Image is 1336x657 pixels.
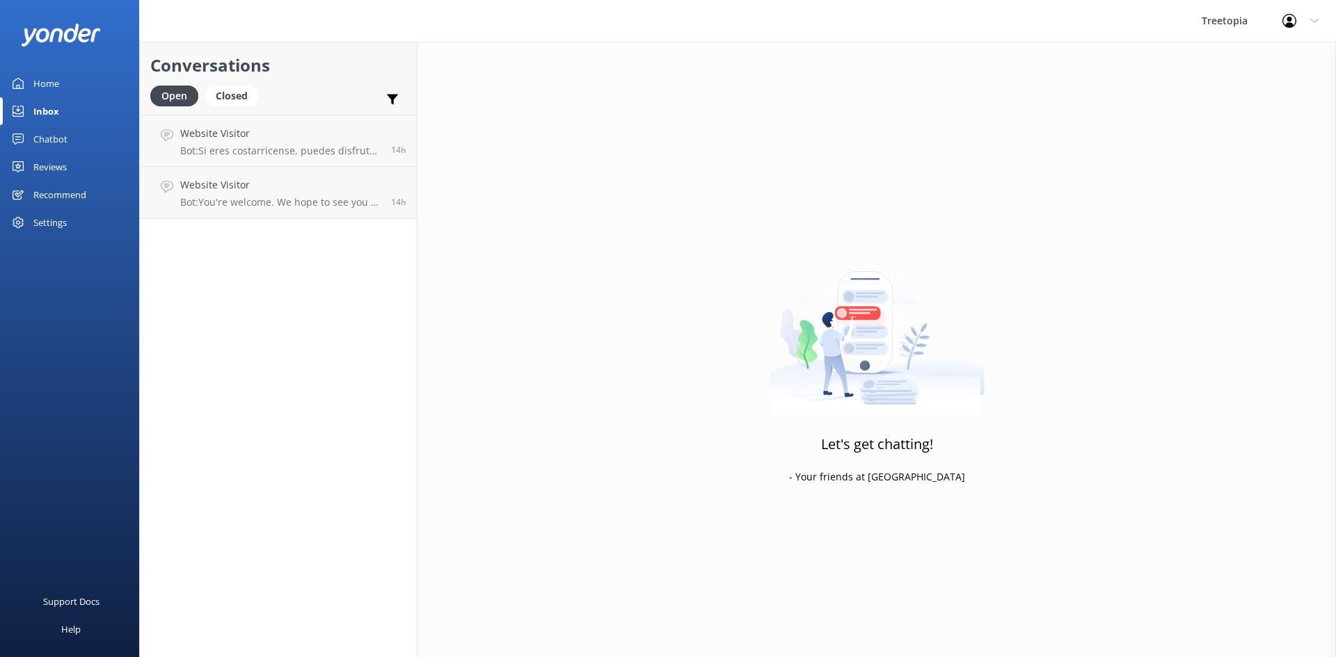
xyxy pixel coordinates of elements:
[33,70,59,97] div: Home
[789,469,965,485] p: - Your friends at [GEOGRAPHIC_DATA]
[180,126,381,141] h4: Website Visitor
[180,196,381,209] p: Bot: You're welcome. We hope to see you at [GEOGRAPHIC_DATA] soon!
[150,88,205,103] a: Open
[140,167,417,219] a: Website VisitorBot:You're welcome. We hope to see you at [GEOGRAPHIC_DATA] soon!14h
[33,153,67,181] div: Reviews
[140,115,417,167] a: Website VisitorBot:Si eres costarricense, puedes disfrutar de tarifas especiales pagando el preci...
[150,86,198,106] div: Open
[43,587,100,615] div: Support Docs
[180,177,381,193] h4: Website Visitor
[391,196,406,208] span: Sep 06 2025 04:22pm (UTC -06:00) America/Mexico_City
[205,86,258,106] div: Closed
[33,209,67,236] div: Settings
[33,125,67,153] div: Chatbot
[150,52,406,79] h2: Conversations
[205,88,265,103] a: Closed
[391,144,406,156] span: Sep 06 2025 05:10pm (UTC -06:00) America/Mexico_City
[33,97,59,125] div: Inbox
[821,433,933,455] h3: Let's get chatting!
[33,181,86,209] div: Recommend
[180,145,381,157] p: Bot: Si eres costarricense, puedes disfrutar de tarifas especiales pagando el precio de niño para...
[21,24,101,47] img: yonder-white-logo.png
[770,242,985,416] img: artwork of a man stealing a conversation from at giant smartphone
[61,615,81,643] div: Help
